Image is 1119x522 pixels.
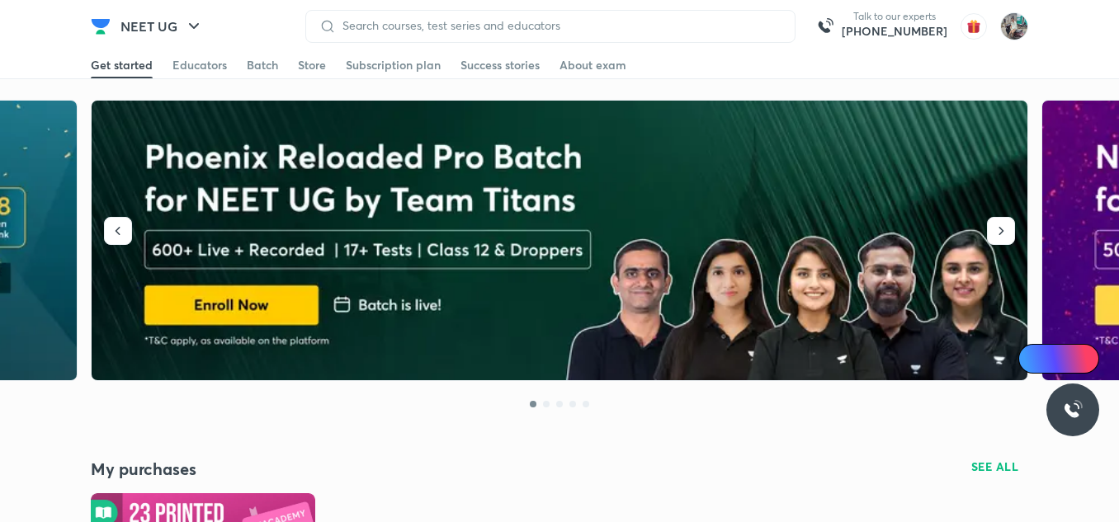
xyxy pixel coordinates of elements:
[961,454,1029,480] button: SEE ALL
[842,23,947,40] a: [PHONE_NUMBER]
[460,52,540,78] a: Success stories
[172,57,227,73] div: Educators
[247,52,278,78] a: Batch
[1018,344,1099,374] a: Ai Doubts
[559,52,626,78] a: About exam
[247,57,278,73] div: Batch
[971,461,1019,473] span: SEE ALL
[842,10,947,23] p: Talk to our experts
[346,57,441,73] div: Subscription plan
[559,57,626,73] div: About exam
[91,57,153,73] div: Get started
[111,10,214,43] button: NEET UG
[346,52,441,78] a: Subscription plan
[298,57,326,73] div: Store
[91,16,111,36] img: Company Logo
[809,10,842,43] img: call-us
[961,13,987,40] img: avatar
[336,19,781,32] input: Search courses, test series and educators
[460,57,540,73] div: Success stories
[298,52,326,78] a: Store
[1000,12,1028,40] img: Umar Parsuwale
[172,52,227,78] a: Educators
[1046,352,1089,365] span: Ai Doubts
[91,459,559,480] h4: My purchases
[91,52,153,78] a: Get started
[1063,400,1083,420] img: ttu
[1028,352,1041,365] img: Icon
